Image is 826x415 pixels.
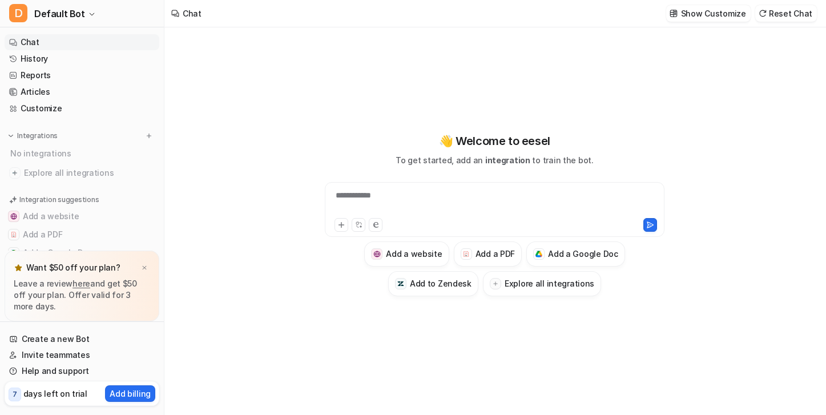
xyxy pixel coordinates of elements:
[548,248,618,260] h3: Add a Google Doc
[386,248,442,260] h3: Add a website
[19,195,99,205] p: Integration suggestions
[14,263,23,272] img: star
[5,130,61,142] button: Integrations
[396,154,593,166] p: To get started, add an to train the bot.
[5,331,159,347] a: Create a new Bot
[26,262,120,273] p: Want $50 off your plan?
[5,225,159,244] button: Add a PDFAdd a PDF
[9,4,27,22] span: D
[72,279,90,288] a: here
[5,165,159,181] a: Explore all integrations
[23,388,87,400] p: days left on trial
[526,241,625,267] button: Add a Google DocAdd a Google Doc
[476,248,515,260] h3: Add a PDF
[9,167,21,179] img: explore all integrations
[410,277,472,289] h3: Add to Zendesk
[397,280,405,288] img: Add to Zendesk
[141,264,148,272] img: x
[5,100,159,116] a: Customize
[7,132,15,140] img: expand menu
[24,164,155,182] span: Explore all integrations
[183,7,202,19] div: Chat
[5,363,159,379] a: Help and support
[666,5,751,22] button: Show Customize
[670,9,678,18] img: customize
[7,144,159,163] div: No integrations
[759,9,767,18] img: reset
[505,277,594,289] h3: Explore all integrations
[5,84,159,100] a: Articles
[5,67,159,83] a: Reports
[34,6,85,22] span: Default Bot
[14,278,150,312] p: Leave a review and get $50 off your plan. Offer valid for 3 more days.
[462,251,470,257] img: Add a PDF
[364,241,449,267] button: Add a websiteAdd a website
[485,155,530,165] span: integration
[454,241,522,267] button: Add a PDFAdd a PDF
[755,5,817,22] button: Reset Chat
[10,249,17,256] img: Add a Google Doc
[10,213,17,220] img: Add a website
[373,251,381,258] img: Add a website
[110,388,151,400] p: Add billing
[105,385,155,402] button: Add billing
[5,244,159,262] button: Add a Google DocAdd a Google Doc
[535,251,543,257] img: Add a Google Doc
[5,347,159,363] a: Invite teammates
[681,7,746,19] p: Show Customize
[5,51,159,67] a: History
[10,231,17,238] img: Add a PDF
[5,207,159,225] button: Add a websiteAdd a website
[439,132,550,150] p: 👋 Welcome to eesel
[5,34,159,50] a: Chat
[17,131,58,140] p: Integrations
[388,271,478,296] button: Add to ZendeskAdd to Zendesk
[145,132,153,140] img: menu_add.svg
[483,271,601,296] button: Explore all integrations
[13,389,17,400] p: 7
